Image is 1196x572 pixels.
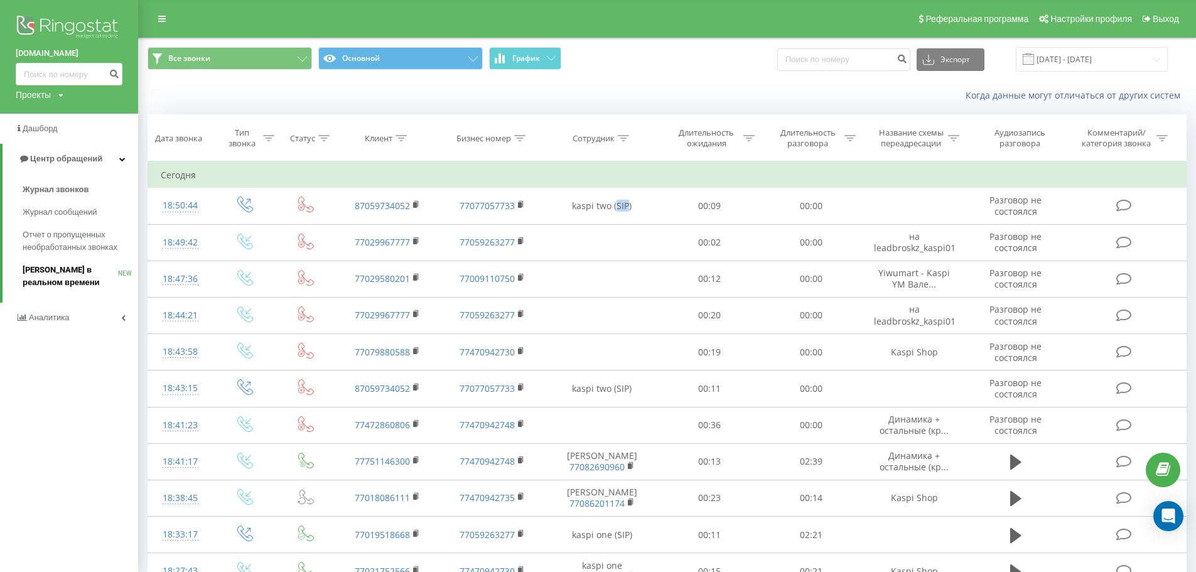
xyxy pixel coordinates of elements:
td: 00:00 [760,224,861,261]
span: Отчет о пропущенных необработанных звонках [23,229,132,254]
td: 00:00 [760,261,861,297]
div: Сотрудник [573,133,615,144]
a: 77082690960 [569,461,625,473]
td: 00:20 [659,297,760,333]
div: 18:43:15 [161,376,200,401]
div: Название схемы переадресации [878,127,945,149]
td: 00:00 [760,334,861,370]
a: 77029580201 [355,273,410,284]
a: Журнал звонков [23,178,138,201]
td: Kaspi Shop [861,480,967,516]
span: График [512,54,540,63]
div: 18:43:58 [161,340,200,364]
div: 18:49:42 [161,230,200,255]
td: 00:00 [760,370,861,407]
input: Поиск по номеру [16,63,122,85]
span: Дашборд [23,124,58,133]
div: Длительность разговора [774,127,841,149]
div: Open Intercom Messenger [1153,501,1183,531]
a: 87059734052 [355,200,410,212]
button: График [489,47,561,70]
a: 77086201174 [569,497,625,509]
div: Проекты [16,89,51,101]
td: 00:00 [760,297,861,333]
span: Yiwumart - Kaspi YM Вале... [878,267,950,290]
button: Основной [318,47,483,70]
div: Аудиозапись разговора [979,127,1060,149]
a: 77751146300 [355,455,410,467]
span: Все звонки [168,53,210,63]
button: Все звонки [148,47,312,70]
span: Аналитика [29,313,69,322]
a: 77470942748 [460,455,515,467]
a: [PERSON_NAME] в реальном времениNEW [23,259,138,294]
a: 77077057733 [460,200,515,212]
td: на leadbroskz_kaspi01 [861,224,967,261]
span: Журнал сообщений [23,206,97,219]
div: 18:50:44 [161,193,200,218]
span: Динамика + остальные (кр... [880,413,949,436]
td: Kaspi Shop [861,334,967,370]
a: 77029967777 [355,236,410,248]
a: 77019518668 [355,529,410,541]
td: 00:19 [659,334,760,370]
td: Сегодня [148,163,1187,188]
span: Настройки профиля [1050,14,1132,24]
td: 00:36 [659,407,760,443]
div: 18:44:21 [161,303,200,328]
a: 77077057733 [460,382,515,394]
a: 77059263277 [460,236,515,248]
a: 87059734052 [355,382,410,394]
span: Разговор не состоялся [989,303,1042,326]
td: 00:00 [760,407,861,443]
td: 00:13 [659,443,760,480]
a: 77470942735 [460,492,515,504]
div: 18:41:17 [161,450,200,474]
a: Центр обращений [3,144,138,174]
div: Тип звонка [224,127,260,149]
a: Отчет о пропущенных необработанных звонках [23,224,138,259]
button: Экспорт [917,48,984,71]
span: Выход [1153,14,1179,24]
div: 18:33:17 [161,522,200,547]
img: Ringostat logo [16,13,122,44]
div: Комментарий/категория звонка [1080,127,1153,149]
a: Когда данные могут отличаться от других систем [966,89,1187,101]
td: 00:11 [659,517,760,553]
a: 77018086111 [355,492,410,504]
a: 77470942748 [460,419,515,431]
td: [PERSON_NAME] [545,480,659,516]
td: kaspi one (SIP) [545,517,659,553]
a: 77059263277 [460,309,515,321]
span: Реферальная программа [925,14,1028,24]
td: [PERSON_NAME] [545,443,659,480]
td: 00:11 [659,370,760,407]
td: 00:12 [659,261,760,297]
div: Длительность ожидания [673,127,740,149]
div: 18:41:23 [161,413,200,438]
div: Бизнес номер [456,133,511,144]
a: 77029967777 [355,309,410,321]
a: 77079880588 [355,346,410,358]
span: Разговор не состоялся [989,194,1042,217]
div: Дата звонка [155,133,202,144]
td: 00:23 [659,480,760,516]
span: Центр обращений [30,154,102,163]
a: [DOMAIN_NAME] [16,47,122,60]
td: kaspi two (SIP) [545,188,659,224]
span: Журнал звонков [23,183,89,196]
span: Динамика + остальные (кр... [880,450,949,473]
span: [PERSON_NAME] в реальном времени [23,264,118,289]
span: Разговор не состоялся [989,230,1042,254]
td: 00:14 [760,480,861,516]
a: 77470942730 [460,346,515,358]
td: 02:39 [760,443,861,480]
td: 00:00 [760,188,861,224]
td: 02:21 [760,517,861,553]
div: 18:47:36 [161,267,200,291]
div: 18:38:45 [161,486,200,510]
a: 77009110750 [460,273,515,284]
span: Разговор не состоялся [989,267,1042,290]
div: Клиент [365,133,392,144]
span: Разговор не состоялся [989,413,1042,436]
